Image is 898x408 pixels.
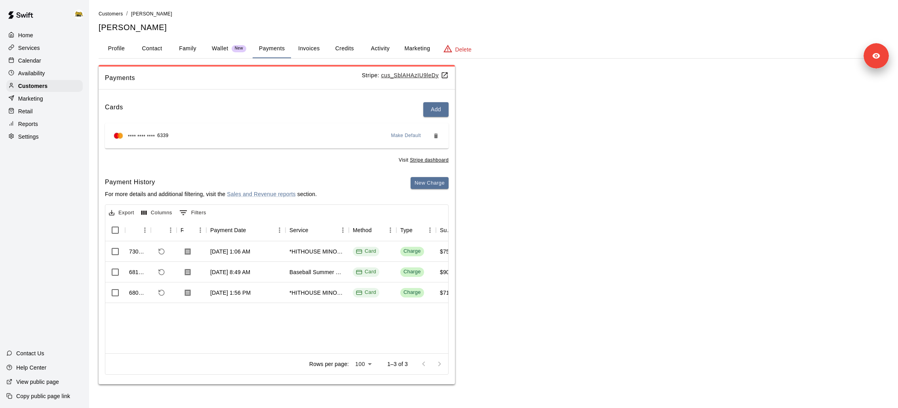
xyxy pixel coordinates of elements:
a: Customers [6,80,83,92]
div: Type [400,219,413,241]
span: Visit [399,156,449,164]
div: *HITHOUSE MINOR Membership* [289,289,345,297]
p: For more details and additional filtering, visit the section. [105,190,317,198]
span: New [232,46,246,51]
div: Card [356,248,376,255]
div: Receipt [181,219,183,241]
button: Marketing [398,39,436,58]
button: Select columns [139,207,174,219]
a: cus_SblAHAzIU9leDy [381,72,449,78]
div: Card [356,268,376,276]
button: Menu [194,224,206,236]
p: Calendar [18,57,41,65]
button: Profile [99,39,134,58]
p: Customers [18,82,48,90]
div: Card [356,289,376,296]
p: Delete [455,46,472,53]
p: Stripe: [362,71,449,80]
p: Help Center [16,364,46,372]
button: Menu [424,224,436,236]
button: Make Default [388,130,424,142]
button: Download Receipt [181,265,195,279]
a: Sales and Revenue reports [227,191,295,197]
div: Type [396,219,436,241]
div: $71.18 [440,289,457,297]
button: Menu [165,224,177,236]
span: 6339 [157,132,168,140]
img: Credit card brand logo [111,132,126,140]
button: Sort [413,225,424,236]
a: Reports [6,118,83,130]
a: Settings [6,131,83,143]
h6: Payment History [105,177,317,187]
p: Wallet [212,44,228,53]
button: Add [423,102,449,117]
button: Sort [129,225,140,236]
button: Export [107,207,136,219]
button: Download Receipt [181,286,195,300]
a: Home [6,29,83,41]
div: $90.00 [440,268,457,276]
div: Refund [151,219,177,241]
div: 681663 [129,268,147,276]
nav: breadcrumb [99,10,888,18]
span: Refund payment [155,286,168,299]
div: Charge [403,289,421,296]
button: Sort [372,225,383,236]
button: Family [170,39,205,58]
span: [PERSON_NAME] [131,11,172,17]
span: Customers [99,11,123,17]
div: Charge [403,248,421,255]
p: Marketing [18,95,43,103]
button: Contact [134,39,170,58]
div: Service [285,219,349,241]
span: Make Default [391,132,421,140]
a: Customers [99,10,123,17]
a: Stripe dashboard [410,157,449,163]
li: / [126,10,128,18]
p: Services [18,44,40,52]
div: *HITHOUSE MINOR Membership* [289,248,345,255]
a: Calendar [6,55,83,67]
button: Menu [139,224,151,236]
span: Payments [105,73,362,83]
button: Menu [337,224,349,236]
div: Jul 2, 2025, 1:56 PM [210,289,251,297]
div: Jul 3, 2025, 8:49 AM [210,268,250,276]
p: Contact Us [16,349,44,357]
button: Menu [274,224,285,236]
p: Rows per page: [309,360,349,368]
p: Availability [18,69,45,77]
h5: [PERSON_NAME] [99,22,888,33]
button: Payments [253,39,291,58]
div: Receipt [177,219,206,241]
button: Sort [246,225,257,236]
span: Refund payment [155,265,168,279]
span: Refund payment [155,245,168,258]
div: Payment Date [210,219,246,241]
div: Services [6,42,83,54]
h6: Cards [105,102,123,117]
button: Sort [183,225,194,236]
div: Payment Date [206,219,285,241]
button: New Charge [411,177,449,189]
div: 680359 [129,289,147,297]
div: Aug 1, 2025, 1:06 AM [210,248,250,255]
div: Service [289,219,308,241]
div: 100 [352,358,375,370]
a: Marketing [6,93,83,105]
div: $75.00 [440,248,457,255]
p: Home [18,31,33,39]
button: Activity [362,39,398,58]
div: Baseball Summer Camp (AM) July 2, 3, 4 Ages 8 - 13 [289,268,345,276]
a: Retail [6,105,83,117]
button: Sort [155,225,166,236]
